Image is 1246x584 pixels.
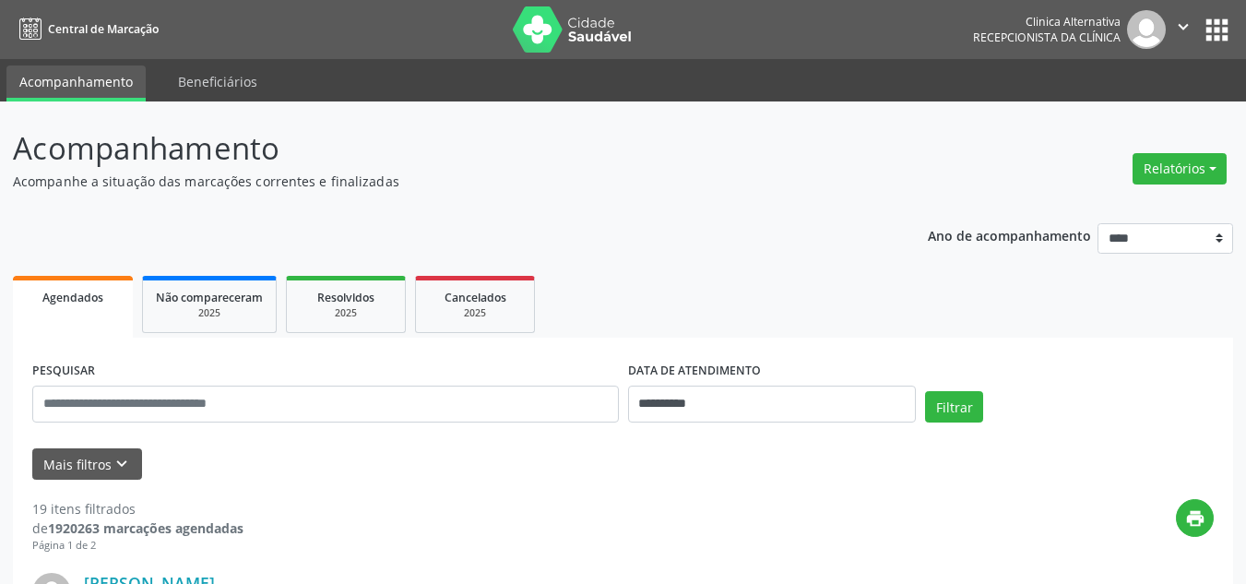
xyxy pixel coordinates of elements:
[317,290,374,305] span: Resolvidos
[13,172,867,191] p: Acompanhe a situação das marcações correntes e finalizadas
[112,454,132,474] i: keyboard_arrow_down
[300,306,392,320] div: 2025
[32,518,243,538] div: de
[165,66,270,98] a: Beneficiários
[32,357,95,386] label: PESQUISAR
[928,223,1091,246] p: Ano de acompanhamento
[1133,153,1227,185] button: Relatórios
[445,290,506,305] span: Cancelados
[6,66,146,101] a: Acompanhamento
[973,30,1121,45] span: Recepcionista da clínica
[156,306,263,320] div: 2025
[156,290,263,305] span: Não compareceram
[1185,508,1205,529] i: print
[429,306,521,320] div: 2025
[32,538,243,554] div: Página 1 de 2
[1166,10,1201,49] button: 
[925,391,983,423] button: Filtrar
[48,519,243,537] strong: 1920263 marcações agendadas
[32,448,142,481] button: Mais filtroskeyboard_arrow_down
[42,290,103,305] span: Agendados
[1201,14,1233,46] button: apps
[13,14,159,44] a: Central de Marcação
[973,14,1121,30] div: Clinica Alternativa
[32,499,243,518] div: 19 itens filtrados
[13,125,867,172] p: Acompanhamento
[1173,17,1193,37] i: 
[48,21,159,37] span: Central de Marcação
[628,357,761,386] label: DATA DE ATENDIMENTO
[1127,10,1166,49] img: img
[1176,499,1214,537] button: print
